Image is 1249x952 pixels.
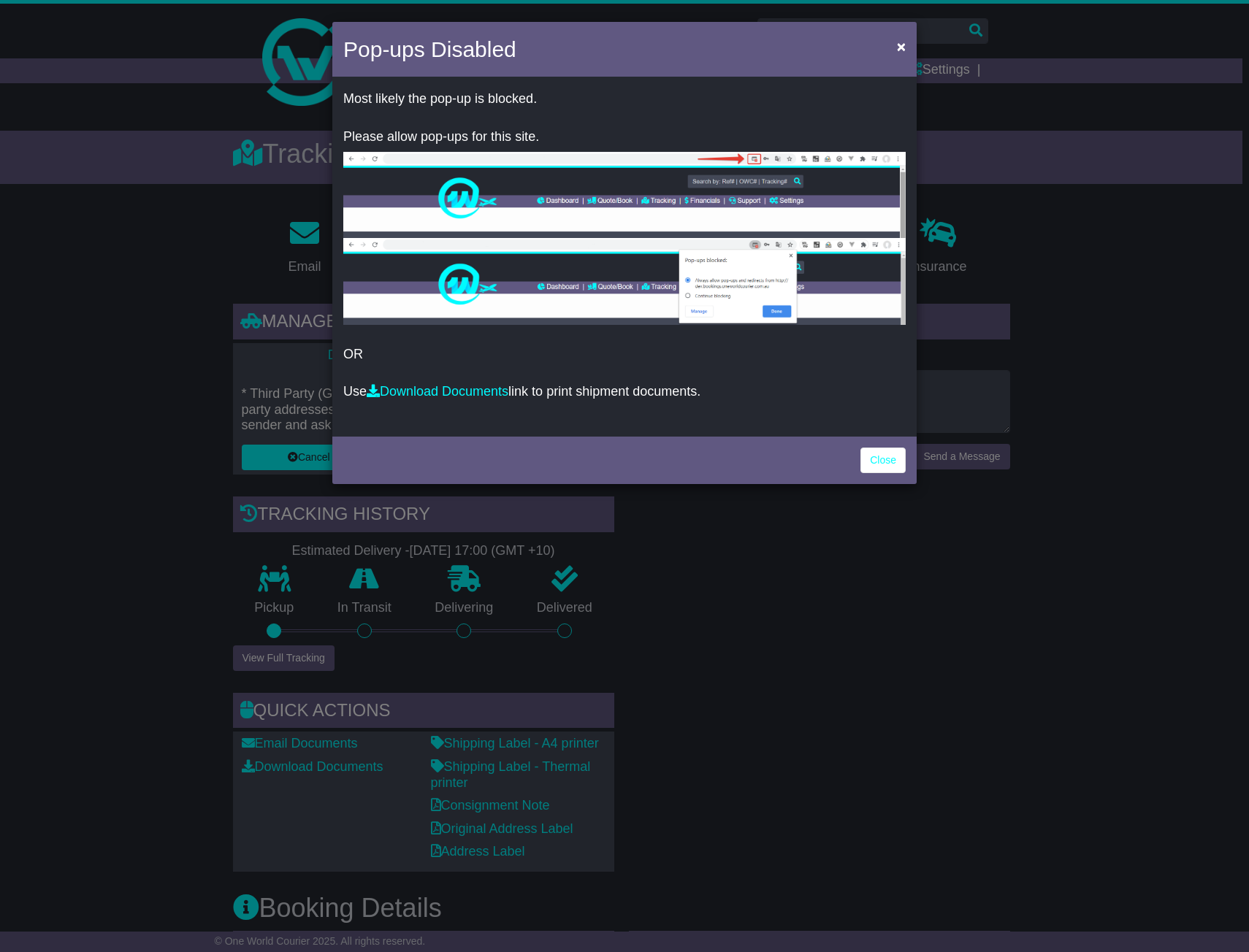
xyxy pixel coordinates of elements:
button: Close [890,31,913,61]
div: OR [332,80,917,433]
p: Most likely the pop-up is blocked. [343,91,906,107]
a: Download Documents [367,384,508,399]
h4: Pop-ups Disabled [343,33,516,66]
p: Use link to print shipment documents. [343,384,906,400]
span: × [897,38,906,55]
img: allow-popup-1.png [343,152,906,238]
img: allow-popup-2.png [343,238,906,325]
p: Please allow pop-ups for this site. [343,129,906,145]
a: Close [860,448,906,473]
